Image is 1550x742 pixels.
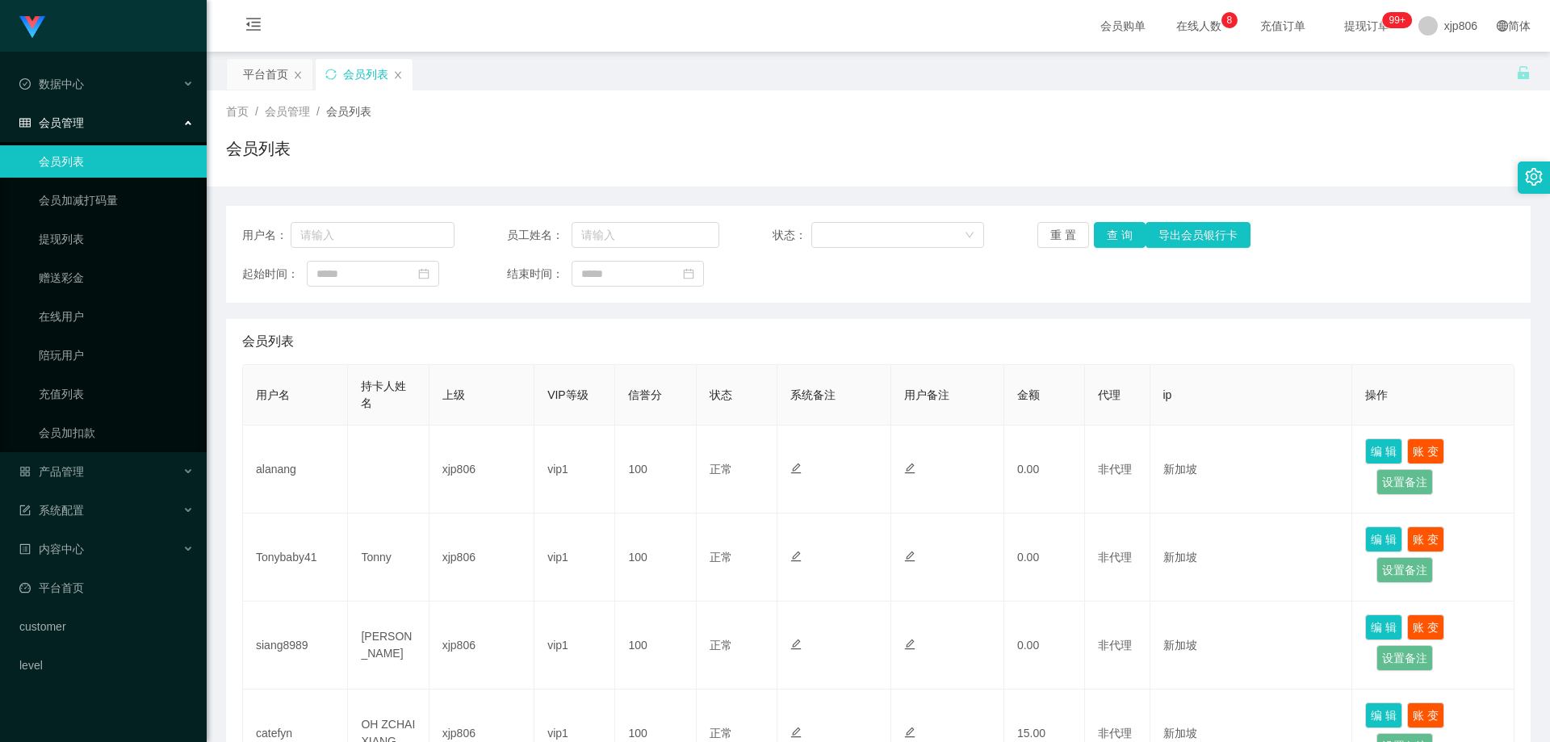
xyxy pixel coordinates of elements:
td: 0.00 [1004,514,1085,602]
span: 产品管理 [19,465,84,478]
button: 账 变 [1407,614,1444,640]
span: 用户名： [242,227,291,244]
i: 图标: menu-fold [226,1,281,52]
a: 在线用户 [39,300,194,333]
i: 图标: edit [904,463,915,474]
p: 8 [1226,12,1232,28]
span: 首页 [226,105,249,118]
i: 图标: edit [790,463,802,474]
a: 会员加减打码量 [39,184,194,216]
td: 100 [615,514,696,602]
span: 数据中心 [19,78,84,90]
span: 非代理 [1098,551,1132,564]
span: 非代理 [1098,639,1132,652]
a: 陪玩用户 [39,339,194,371]
span: 提现订单 [1336,20,1397,31]
i: 图标: calendar [683,268,694,279]
sup: 285 [1383,12,1412,28]
button: 设置备注 [1376,469,1433,495]
i: 图标: form [19,505,31,516]
span: 操作 [1365,388,1388,401]
span: 会员管理 [19,116,84,129]
td: vip1 [534,425,615,514]
button: 编 辑 [1365,438,1402,464]
i: 图标: edit [904,727,915,738]
span: 状态 [710,388,732,401]
i: 图标: unlock [1516,65,1531,80]
span: 信誉分 [628,388,662,401]
td: xjp806 [429,425,534,514]
td: alanang [243,425,348,514]
span: 系统备注 [790,388,836,401]
span: 会员列表 [326,105,371,118]
span: 正常 [710,727,732,740]
span: 上级 [442,388,465,401]
i: 图标: table [19,117,31,128]
span: 会员管理 [265,105,310,118]
span: 会员列表 [242,332,294,351]
span: 用户备注 [904,388,949,401]
i: 图标: appstore-o [19,466,31,477]
td: siang8989 [243,602,348,690]
button: 查 询 [1094,222,1146,248]
a: 会员加扣款 [39,417,194,449]
button: 编 辑 [1365,526,1402,552]
span: 正常 [710,639,732,652]
i: 图标: down [965,230,974,241]
i: 图标: close [293,70,303,80]
input: 请输入 [291,222,455,248]
td: [PERSON_NAME] [348,602,429,690]
h1: 会员列表 [226,136,291,161]
button: 重 置 [1037,222,1089,248]
td: 100 [615,602,696,690]
span: 非代理 [1098,727,1132,740]
i: 图标: setting [1525,168,1543,186]
span: 起始时间： [242,266,307,283]
td: xjp806 [429,602,534,690]
i: 图标: check-circle-o [19,78,31,90]
button: 账 变 [1407,526,1444,552]
img: logo.9652507e.png [19,16,45,39]
button: 编 辑 [1365,702,1402,728]
span: 金额 [1017,388,1040,401]
span: 正常 [710,551,732,564]
a: 提现列表 [39,223,194,255]
i: 图标: edit [790,551,802,562]
a: 会员列表 [39,145,194,178]
span: 状态： [773,227,812,244]
span: 持卡人姓名 [361,379,406,409]
button: 账 变 [1407,438,1444,464]
td: 0.00 [1004,602,1085,690]
td: 新加坡 [1150,602,1353,690]
button: 设置备注 [1376,645,1433,671]
span: 系统配置 [19,504,84,517]
span: 正常 [710,463,732,476]
i: 图标: edit [790,639,802,650]
i: 图标: sync [325,69,337,80]
a: customer [19,610,194,643]
sup: 8 [1221,12,1238,28]
a: 图标: dashboard平台首页 [19,572,194,604]
td: 0.00 [1004,425,1085,514]
i: 图标: edit [790,727,802,738]
td: vip1 [534,602,615,690]
span: / [316,105,320,118]
td: xjp806 [429,514,534,602]
i: 图标: profile [19,543,31,555]
input: 请输入 [572,222,719,248]
span: 充值订单 [1252,20,1313,31]
i: 图标: calendar [418,268,429,279]
a: level [19,649,194,681]
span: 结束时间： [507,266,572,283]
span: ip [1163,388,1172,401]
i: 图标: edit [904,551,915,562]
button: 编 辑 [1365,614,1402,640]
td: 新加坡 [1150,514,1353,602]
td: 新加坡 [1150,425,1353,514]
a: 充值列表 [39,378,194,410]
span: 代理 [1098,388,1121,401]
i: 图标: edit [904,639,915,650]
button: 导出会员银行卡 [1146,222,1250,248]
span: 非代理 [1098,463,1132,476]
div: 会员列表 [343,59,388,90]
